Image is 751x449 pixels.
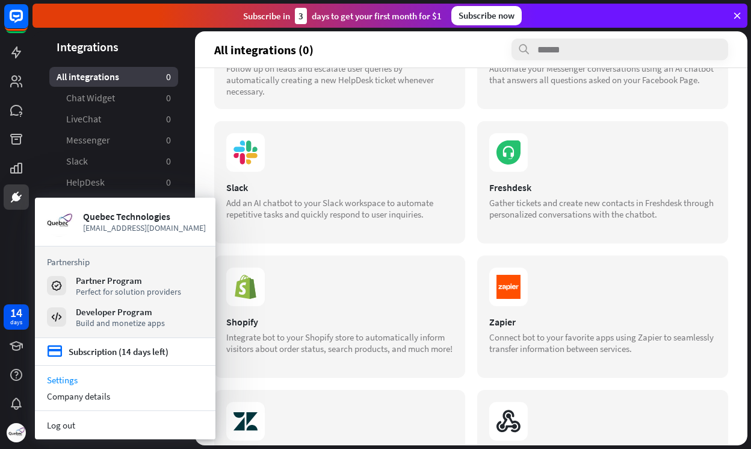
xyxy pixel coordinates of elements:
[489,316,716,328] div: Zapier
[47,344,63,359] i: credit_card
[10,318,22,327] div: days
[10,307,22,318] div: 14
[49,88,178,108] a: Chat Widget 0
[226,63,453,97] div: Follow up on leads and escalate user queries by automatically creating a new HelpDesk ticket when...
[49,130,178,150] a: Messenger 0
[214,39,728,60] section: All integrations (0)
[66,92,115,104] span: Chat Widget
[166,92,171,104] aside: 0
[76,306,165,318] div: Developer Program
[47,275,203,297] a: Partner Program Perfect for solution providers
[66,176,105,189] span: HelpDesk
[243,8,442,24] div: Subscribe in days to get your first month for $1
[49,193,178,213] a: Freshdesk 0
[489,197,716,220] div: Gather tickets and create new contacts in Freshdesk through personalized conversations with the c...
[295,8,307,24] div: 3
[166,71,171,83] aside: 0
[226,181,453,193] div: Slack
[47,306,203,328] a: Developer Program Build and monetize apps
[49,109,178,129] a: LiveChat 0
[76,275,181,286] div: Partner Program
[66,197,108,210] span: Freshdesk
[489,331,716,354] div: Connect bot to your favorite apps using Zapier to seamlessly transfer information between services.
[166,155,171,168] aside: 0
[76,318,165,328] div: Build and monetize apps
[35,417,215,433] a: Log out
[166,197,171,210] aside: 0
[66,155,88,168] span: Slack
[69,346,168,357] div: Subscription (14 days left)
[66,134,110,146] span: Messenger
[47,256,203,268] h3: Partnership
[226,197,453,220] div: Add an AI chatbot to your Slack workspace to automate repetitive tasks and quickly respond to use...
[49,172,178,192] a: HelpDesk 0
[489,63,716,86] div: Automate your Messenger conversations using an AI chatbot that answers all questions asked on you...
[166,176,171,189] aside: 0
[47,344,168,359] a: credit_card Subscription (14 days left)
[451,6,522,25] div: Subscribe now
[32,39,195,55] header: Integrations
[66,113,101,125] span: LiveChat
[83,222,206,233] span: [EMAIL_ADDRESS][DOMAIN_NAME]
[489,181,716,193] div: Freshdesk
[226,331,453,354] div: Integrate bot to your Shopify store to automatically inform visitors about order status, search p...
[49,151,178,171] a: Slack 0
[76,286,181,297] div: Perfect for solution providers
[35,388,215,404] div: Company details
[44,207,206,237] a: Quebec Technologies [EMAIL_ADDRESS][DOMAIN_NAME]
[10,5,46,41] button: Open LiveChat chat widget
[226,316,453,328] div: Shopify
[4,304,29,330] a: 14 days
[35,372,215,388] a: Settings
[83,210,206,222] div: Quebec Technologies
[166,134,171,146] aside: 0
[166,113,171,125] aside: 0
[57,71,119,83] span: All integrations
